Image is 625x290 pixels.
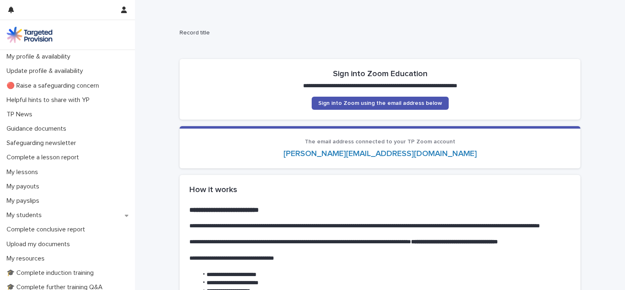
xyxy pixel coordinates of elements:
p: 🔴 Raise a safeguarding concern [3,82,106,90]
img: M5nRWzHhSzIhMunXDL62 [7,27,52,43]
p: My resources [3,255,51,263]
p: My payouts [3,183,46,190]
span: Sign into Zoom using the email address below [318,100,442,106]
p: Complete conclusive report [3,226,92,233]
p: My payslips [3,197,46,205]
p: Update profile & availability [3,67,90,75]
p: Guidance documents [3,125,73,133]
p: 🎓 Complete induction training [3,269,100,277]
p: Safeguarding newsletter [3,139,83,147]
p: TP News [3,111,39,118]
p: Upload my documents [3,240,76,248]
p: Complete a lesson report [3,154,85,161]
h2: Record title [180,29,577,36]
p: My students [3,211,48,219]
p: Helpful hints to share with YP [3,96,96,104]
span: The email address connected to your TP Zoom account [305,139,455,145]
p: My lessons [3,168,45,176]
h2: Sign into Zoom Education [333,69,427,79]
h2: How it works [189,185,571,195]
a: Sign into Zoom using the email address below [312,97,449,110]
p: My profile & availability [3,53,77,61]
a: [PERSON_NAME][EMAIL_ADDRESS][DOMAIN_NAME] [283,150,477,158]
